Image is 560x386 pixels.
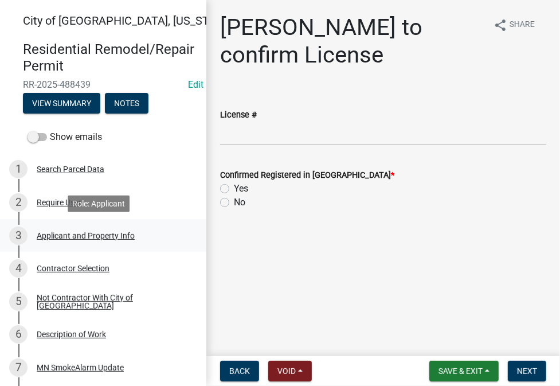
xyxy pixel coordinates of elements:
[277,366,296,376] span: Void
[23,79,183,90] span: RR-2025-488439
[23,14,232,28] span: City of [GEOGRAPHIC_DATA], [US_STATE]
[9,160,28,178] div: 1
[220,361,259,381] button: Back
[510,18,535,32] span: Share
[37,232,135,240] div: Applicant and Property Info
[220,111,257,119] label: License #
[188,79,203,90] a: Edit
[28,130,102,144] label: Show emails
[220,14,484,69] h1: [PERSON_NAME] to confirm License
[37,294,188,310] div: Not Contractor With City of [GEOGRAPHIC_DATA]
[37,264,109,272] div: Contractor Selection
[105,99,148,108] wm-modal-confirm: Notes
[9,325,28,344] div: 6
[37,165,104,173] div: Search Parcel Data
[23,41,197,75] h4: Residential Remodel/Repair Permit
[484,14,544,36] button: shareShare
[9,193,28,212] div: 2
[517,366,537,376] span: Next
[23,93,100,114] button: View Summary
[229,366,250,376] span: Back
[188,79,203,90] wm-modal-confirm: Edit Application Number
[9,259,28,278] div: 4
[429,361,499,381] button: Save & Exit
[37,330,106,338] div: Description of Work
[9,227,28,245] div: 3
[234,196,245,209] label: No
[105,93,148,114] button: Notes
[9,358,28,377] div: 7
[494,18,507,32] i: share
[220,171,394,180] label: Confirmed Registered in [GEOGRAPHIC_DATA]
[23,99,100,108] wm-modal-confirm: Summary
[438,366,483,376] span: Save & Exit
[268,361,312,381] button: Void
[234,182,248,196] label: Yes
[37,364,124,372] div: MN SmokeAlarm Update
[68,195,130,212] div: Role: Applicant
[37,198,81,206] div: Require User
[9,293,28,311] div: 5
[508,361,546,381] button: Next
